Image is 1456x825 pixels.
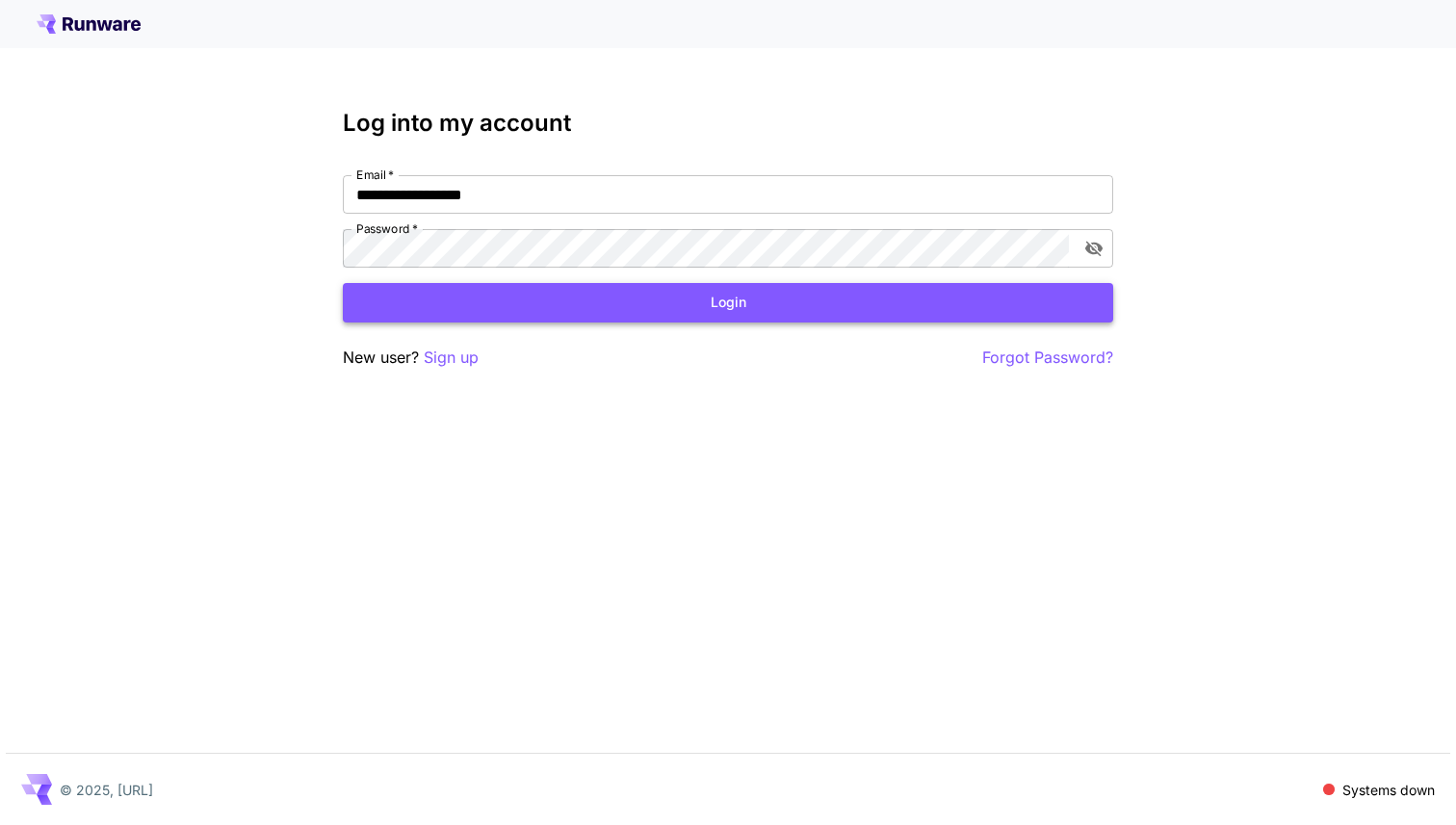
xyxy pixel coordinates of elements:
[982,346,1113,370] button: Forgot Password?
[1342,780,1435,800] p: Systems down
[356,167,394,183] label: Email
[1077,231,1111,266] button: toggle password visibility
[343,283,1113,322] button: Login
[60,780,153,800] p: © 2025, [URL]
[424,346,479,370] button: Sign up
[343,346,479,370] p: New user?
[343,110,1113,137] h3: Log into my account
[356,220,418,237] label: Password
